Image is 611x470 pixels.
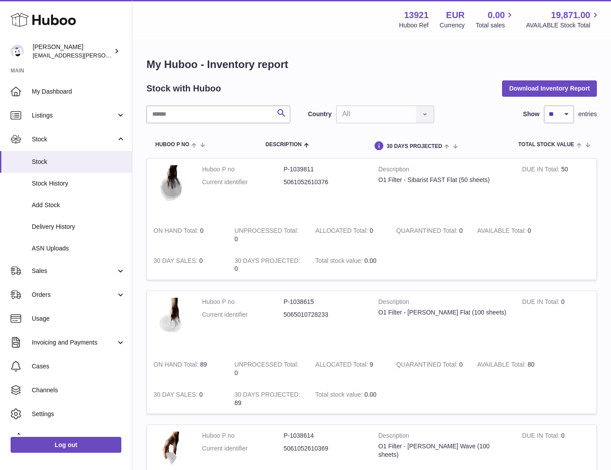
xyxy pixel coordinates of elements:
span: Usage [32,315,125,323]
strong: Description [379,432,509,442]
strong: 13921 [404,9,429,21]
strong: QUARANTINED Total [396,227,459,236]
button: Download Inventory Report [502,80,597,96]
span: Stock [32,158,125,166]
strong: DUE IN Total [522,298,561,307]
dt: Huboo P no [202,165,284,174]
span: Listings [32,111,116,120]
strong: AVAILABLE Total [477,361,528,370]
span: Stock [32,135,116,144]
strong: Total stock value [315,391,364,400]
td: 89 [228,384,308,414]
span: Huboo P no [155,142,189,148]
dd: 5061052610369 [284,444,365,453]
strong: DUE IN Total [522,432,561,441]
strong: Description [379,165,509,176]
label: Country [308,110,332,118]
strong: 30 DAY SALES [154,391,199,400]
h1: My Huboo - Inventory report [146,57,597,72]
span: Total sales [476,21,515,30]
strong: ALLOCATED Total [315,227,370,236]
span: 0.00 [488,9,505,21]
span: AVAILABLE Stock Total [526,21,600,30]
span: 19,871.00 [551,9,590,21]
div: O1 Filter - [PERSON_NAME] Wave (100 sheets) [379,442,509,459]
a: 0.00 Total sales [476,9,515,30]
span: Delivery History [32,223,125,231]
dd: P-1039811 [284,165,365,174]
span: [EMAIL_ADDRESS][PERSON_NAME][DOMAIN_NAME] [33,52,177,59]
td: 0 [228,250,308,280]
strong: Description [379,298,509,308]
span: entries [578,110,597,118]
span: 30 DAYS PROJECTED [386,144,442,149]
strong: UNPROCESSED Total [234,227,298,236]
span: Orders [32,291,116,299]
strong: EUR [446,9,465,21]
span: Description [266,142,302,148]
dt: Current identifier [202,178,284,186]
h2: Stock with Huboo [146,83,221,95]
span: 0 [459,361,463,368]
td: 9 [309,354,390,384]
span: Settings [32,410,125,418]
td: 0 [228,220,308,250]
strong: UNPROCESSED Total [234,361,298,370]
span: 0.00 [364,391,376,398]
dt: Huboo P no [202,298,284,306]
td: 0 [147,384,228,414]
td: 0 [147,220,228,250]
td: 80 [471,354,551,384]
td: 89 [147,354,228,384]
strong: 30 DAYS PROJECTED [234,257,300,266]
strong: ALLOCATED Total [315,361,370,370]
span: 0.00 [364,257,376,264]
strong: Total stock value [315,257,364,266]
span: Channels [32,386,125,394]
img: product image [154,165,189,211]
td: 50 [516,159,596,220]
div: [PERSON_NAME] [33,43,112,60]
label: Show [523,110,540,118]
div: Huboo Ref [399,21,429,30]
span: Cases [32,362,125,371]
dd: 5065010728233 [284,311,365,319]
td: 0 [147,250,228,280]
span: 0 [459,227,463,234]
dt: Huboo P no [202,432,284,440]
strong: 30 DAY SALES [154,257,199,266]
strong: ON HAND Total [154,361,200,370]
dd: 5061052610376 [284,178,365,186]
strong: DUE IN Total [522,166,561,175]
img: product image [154,298,189,345]
td: 0 [309,220,390,250]
dd: P-1038614 [284,432,365,440]
strong: AVAILABLE Total [477,227,528,236]
span: Returns [32,434,125,442]
img: europe@orea.uk [11,45,24,58]
div: Currency [440,21,465,30]
span: Sales [32,267,116,275]
strong: ON HAND Total [154,227,200,236]
a: 19,871.00 AVAILABLE Stock Total [526,9,600,30]
strong: 30 DAYS PROJECTED [234,391,300,400]
span: Invoicing and Payments [32,338,116,347]
span: My Dashboard [32,87,125,96]
a: Log out [11,437,121,453]
td: 0 [516,291,596,354]
td: 0 [228,354,308,384]
span: Add Stock [32,201,125,209]
td: 0 [471,220,551,250]
dd: P-1038615 [284,298,365,306]
dt: Current identifier [202,444,284,453]
strong: QUARANTINED Total [396,361,459,370]
div: O1 Filter - Sibarist FAST Flat (50 sheets) [379,176,509,184]
span: Total stock value [518,142,574,148]
div: O1 Filter - [PERSON_NAME] Flat (100 sheets) [379,308,509,317]
span: Stock History [32,179,125,188]
dt: Current identifier [202,311,284,319]
span: ASN Uploads [32,244,125,253]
